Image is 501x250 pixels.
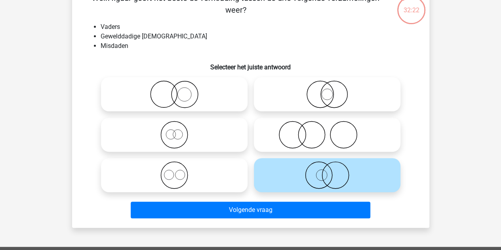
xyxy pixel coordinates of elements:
[131,202,370,218] button: Volgende vraag
[85,57,417,71] h6: Selecteer het juiste antwoord
[101,41,417,51] li: Misdaden
[101,32,417,41] li: Gewelddadige [DEMOGRAPHIC_DATA]
[101,22,417,32] li: Vaders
